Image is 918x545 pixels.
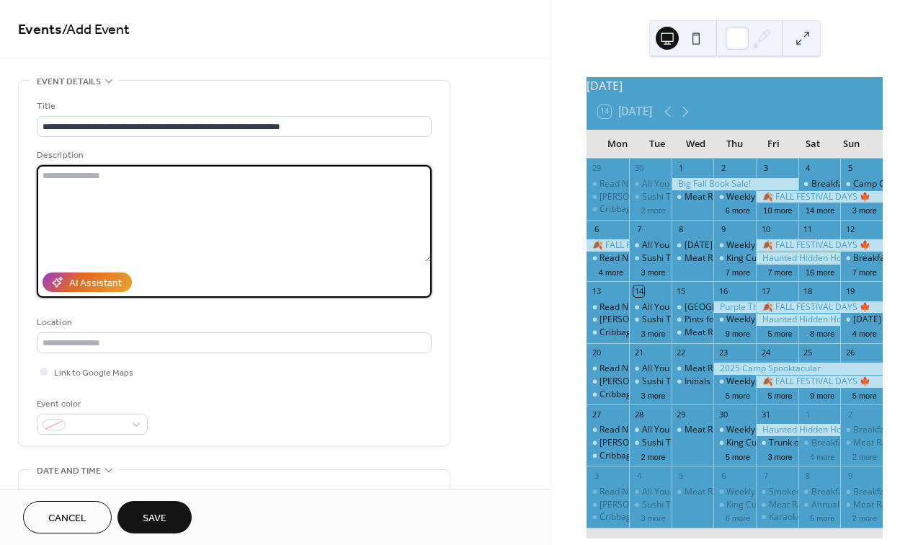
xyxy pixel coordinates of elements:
[642,376,706,388] div: Sushi Tuesdays!
[37,464,101,479] span: Date and time
[600,301,702,314] div: Read N Play Every [DATE]
[762,265,798,278] button: 7 more
[756,239,883,252] div: 🍂 FALL FESTIVAL DAYS 🍁
[600,437,764,449] div: [PERSON_NAME] Mondays at Sunshine's!
[642,486,728,498] div: All You Can Eat Tacos
[635,265,671,278] button: 3 more
[756,511,798,523] div: Karaoke Night at Dunmire's on the Lake!
[720,389,756,401] button: 5 more
[591,470,602,481] div: 3
[685,252,830,265] div: Meat Raffle at [GEOGRAPHIC_DATA]
[793,130,832,159] div: Sat
[587,376,629,388] div: Margarita Mondays at Sunshine's!
[629,239,672,252] div: All You Can Eat Tacos
[718,409,728,420] div: 30
[726,499,846,511] div: King Cut Prime Rib at Freddy's
[811,178,907,190] div: Breakfast at Sunshine’s!
[629,314,672,326] div: Sushi Tuesdays!
[587,203,629,216] div: Cribbage Doubles League at Jack Pine Brewery
[587,511,629,523] div: Cribbage Doubles League at Jack Pine Brewery
[762,450,798,462] button: 3 more
[37,488,81,503] div: Start date
[672,178,798,190] div: Big Fall Book Sale!
[804,389,840,401] button: 9 more
[713,191,756,203] div: Weekly Family Story Time: Thursdays
[642,314,706,326] div: Sushi Tuesdays!
[672,327,714,339] div: Meat Raffle at Lucky's Tavern
[685,191,830,203] div: Meat Raffle at [GEOGRAPHIC_DATA]
[672,239,714,252] div: Halloween Makeup Basics
[672,486,714,498] div: Meat Raffle at Lucky's Tavern
[672,301,714,314] div: Lakes Area United Way 2025 Chili Cook-Off
[713,314,756,326] div: Weekly Family Story Time: Thursdays
[760,347,771,358] div: 24
[756,486,798,498] div: Smoked Rib Fridays!
[37,148,429,163] div: Description
[847,511,883,523] button: 2 more
[769,499,914,511] div: Meat Raffle at [GEOGRAPHIC_DATA]
[685,301,851,314] div: [GEOGRAPHIC_DATA] 2025 Chili Cook-Off
[37,396,145,412] div: Event color
[847,450,883,462] button: 2 more
[676,285,687,296] div: 15
[769,437,852,449] div: Trunk or Treat Party!
[713,301,756,314] div: Purple Thursday
[587,389,629,401] div: Cribbage Doubles League at Jack Pine Brewery
[756,301,883,314] div: 🍂 FALL FESTIVAL DAYS 🍁
[804,327,840,339] button: 8 more
[677,130,716,159] div: Wed
[62,16,130,44] span: / Add Event
[760,224,771,235] div: 10
[587,327,629,339] div: Cribbage Doubles League at Jack Pine Brewery
[587,301,629,314] div: Read N Play Every Monday
[676,347,687,358] div: 22
[685,314,792,326] div: Pints for a Purpose – HOPE
[798,437,841,449] div: Breakfast at Sunshine’s!
[845,285,855,296] div: 19
[587,178,629,190] div: Read N Play Every Monday
[840,437,883,449] div: Meat Raffle at Snarky Loon Brewing
[718,224,728,235] div: 9
[587,252,629,265] div: Read N Play Every Monday
[629,424,672,436] div: All You Can Eat Tacos
[760,163,771,174] div: 3
[803,163,814,174] div: 4
[840,252,883,265] div: Breakfast at Sunshine’s!
[593,265,629,278] button: 4 more
[762,327,798,339] button: 5 more
[600,178,702,190] div: Read N Play Every [DATE]
[756,437,798,449] div: Trunk or Treat Party!
[845,347,855,358] div: 26
[672,252,714,265] div: Meat Raffle at Lucky's Tavern
[633,409,644,420] div: 28
[685,363,830,375] div: Meat Raffle at [GEOGRAPHIC_DATA]
[600,424,702,436] div: Read N Play Every [DATE]
[642,363,728,375] div: All You Can Eat Tacos
[811,486,907,498] div: Breakfast at Sunshine’s!
[642,239,728,252] div: All You Can Eat Tacos
[718,470,728,481] div: 6
[726,437,846,449] div: King Cut Prime Rib at Freddy's
[633,224,644,235] div: 7
[587,450,629,462] div: Cribbage Doubles League at Jack Pine Brewery
[760,409,771,420] div: 31
[803,224,814,235] div: 11
[845,470,855,481] div: 9
[629,252,672,265] div: Sushi Tuesdays!
[832,130,871,159] div: Sun
[600,376,764,388] div: [PERSON_NAME] Mondays at Sunshine's!
[642,437,706,449] div: Sushi Tuesdays!
[587,486,629,498] div: Read N Play Every Monday
[37,99,429,114] div: Title
[685,424,830,436] div: Meat Raffle at [GEOGRAPHIC_DATA]
[587,424,629,436] div: Read N Play Every Monday
[117,501,192,533] button: Save
[756,424,840,436] div: Haunted Hidden Hollows – “The Carnival”
[803,470,814,481] div: 8
[726,376,875,388] div: Weekly Family Story Time: Thursdays
[587,239,629,252] div: 🍂 FALL FESTIVAL DAYS 🍁
[600,314,764,326] div: [PERSON_NAME] Mondays at Sunshine's!
[800,265,840,278] button: 16 more
[845,163,855,174] div: 5
[591,285,602,296] div: 13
